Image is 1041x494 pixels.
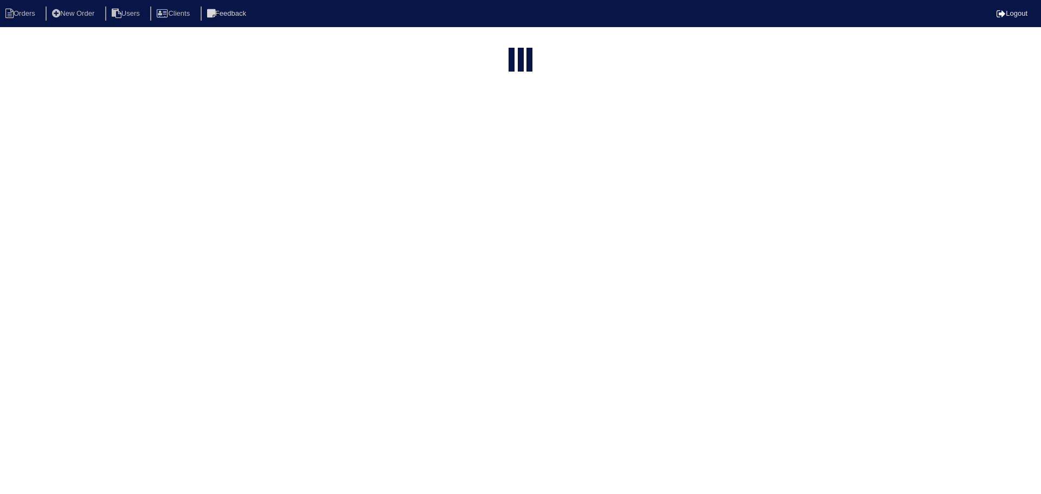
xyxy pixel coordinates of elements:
li: Users [105,7,149,21]
li: Feedback [201,7,255,21]
a: Clients [150,9,198,17]
li: New Order [46,7,103,21]
a: Logout [997,9,1027,17]
li: Clients [150,7,198,21]
div: loading... [518,48,524,76]
a: New Order [46,9,103,17]
a: Users [105,9,149,17]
